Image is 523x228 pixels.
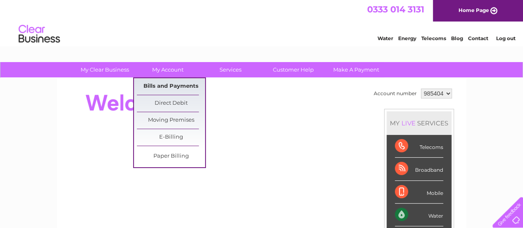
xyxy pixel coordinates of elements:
[67,5,457,40] div: Clear Business is a trading name of Verastar Limited (registered in [GEOGRAPHIC_DATA] No. 3667643...
[377,35,393,41] a: Water
[134,62,202,77] a: My Account
[468,35,488,41] a: Contact
[395,135,443,158] div: Telecoms
[137,148,205,165] a: Paper Billing
[196,62,265,77] a: Services
[451,35,463,41] a: Blog
[137,112,205,129] a: Moving Premises
[137,129,205,146] a: E-Billing
[137,78,205,95] a: Bills and Payments
[421,35,446,41] a: Telecoms
[367,4,424,14] a: 0333 014 3131
[322,62,390,77] a: Make A Payment
[18,22,60,47] img: logo.png
[496,35,515,41] a: Log out
[71,62,139,77] a: My Clear Business
[395,158,443,180] div: Broadband
[259,62,327,77] a: Customer Help
[137,95,205,112] a: Direct Debit
[395,204,443,226] div: Water
[398,35,416,41] a: Energy
[400,119,417,127] div: LIVE
[372,86,419,101] td: Account number
[387,111,451,135] div: MY SERVICES
[395,181,443,204] div: Mobile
